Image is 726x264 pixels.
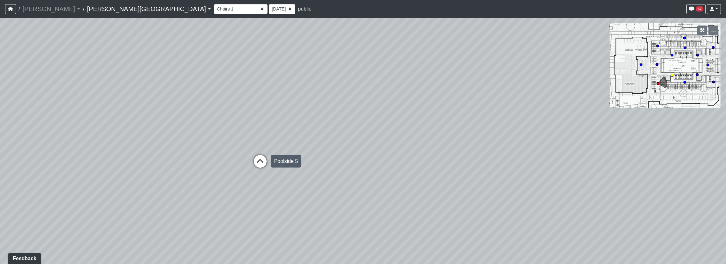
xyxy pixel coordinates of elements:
[22,3,80,15] a: [PERSON_NAME]
[696,6,703,11] span: 57
[87,3,211,15] a: [PERSON_NAME][GEOGRAPHIC_DATA]
[271,155,301,168] div: Poolside 5
[5,251,42,264] iframe: Ybug feedback widget
[80,3,87,15] span: /
[16,3,22,15] span: /
[686,4,706,14] button: 57
[298,6,311,11] span: public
